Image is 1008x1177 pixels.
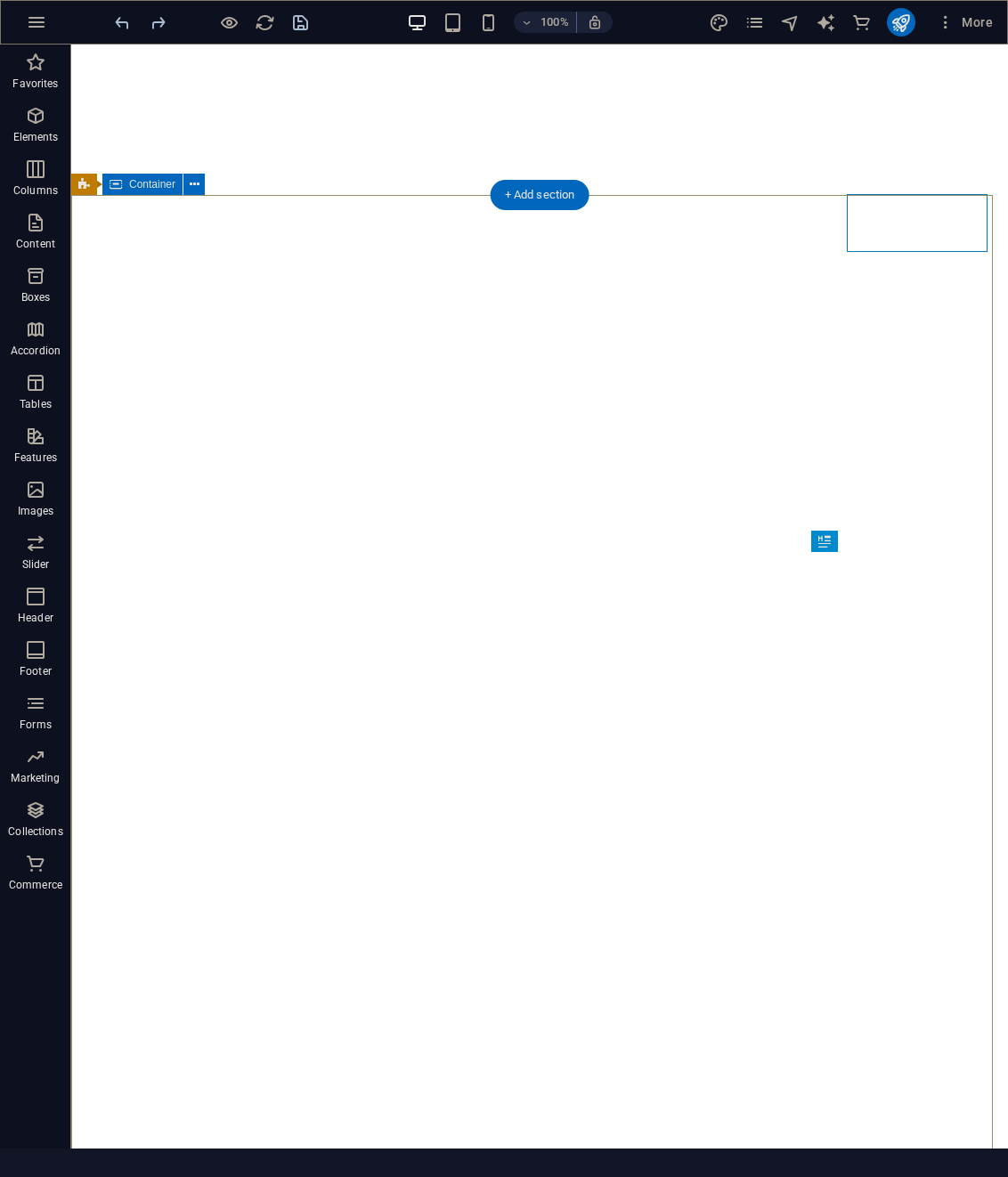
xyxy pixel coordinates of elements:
[890,12,911,33] i: Publish
[491,180,589,210] div: + Add section
[8,824,62,839] p: Collections
[851,12,872,33] i: Commerce
[12,77,58,91] p: Favorites
[20,664,52,678] p: Footer
[709,12,730,33] button: design
[930,8,1000,37] button: More
[20,718,52,732] p: Forms
[129,179,175,190] span: Container
[22,557,50,572] p: Slider
[744,12,765,33] i: Pages (Ctrl+Alt+S)
[11,771,60,785] p: Marketing
[20,397,52,411] p: Tables
[255,12,275,33] i: Reload page
[21,290,51,304] p: Boxes
[587,14,603,30] i: On resize automatically adjust zoom level to fit chosen device.
[13,130,59,144] p: Elements
[937,13,993,31] span: More
[254,12,275,33] button: reload
[13,183,58,198] p: Columns
[514,12,577,33] button: 100%
[218,12,240,33] button: Click here to leave preview mode and continue editing
[780,12,801,33] i: Navigator
[816,12,837,33] button: text_generator
[816,12,836,33] i: AI Writer
[11,344,61,358] p: Accordion
[18,504,54,518] p: Images
[16,237,55,251] p: Content
[887,8,915,37] button: publish
[851,12,873,33] button: commerce
[9,878,62,892] p: Commerce
[14,451,57,465] p: Features
[780,12,801,33] button: navigator
[541,12,569,33] h6: 100%
[709,12,729,33] i: Design (Ctrl+Alt+Y)
[18,611,53,625] p: Header
[744,12,766,33] button: pages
